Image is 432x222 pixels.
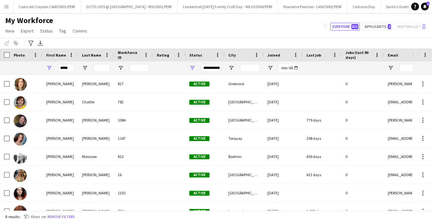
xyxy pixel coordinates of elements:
span: Active [189,173,209,177]
span: Active [189,209,209,214]
div: [PERSON_NAME] [78,129,114,147]
div: Torquay [224,129,263,147]
div: [DATE] [263,75,303,93]
div: 631 days [303,166,342,184]
div: [DATE] [263,166,303,184]
div: 782 [114,93,153,111]
span: Last job [306,53,321,58]
div: Bodmin [224,148,263,165]
div: [PERSON_NAME] [42,111,78,129]
div: 659 days [303,148,342,165]
div: 1084 [114,111,153,129]
button: Open Filter Menu [82,65,88,71]
div: [PERSON_NAME] [42,75,78,93]
span: 2 [426,2,429,6]
div: 0 [342,202,384,220]
button: Open Filter Menu [388,65,394,71]
div: 817 [114,75,153,93]
app-action-btn: Advanced filters [27,39,35,47]
button: Leadenhall [DATE] Family Craft Day - 40LH25004/PERF [178,0,278,13]
div: [PERSON_NAME] [42,129,78,147]
input: Workforce ID Filter Input [129,64,149,72]
div: [PERSON_NAME] [78,111,114,129]
button: Pawsome Pooches - LAN25003/PERF [278,0,347,13]
span: Tag [59,28,66,34]
span: 2 filters set [28,214,46,219]
div: [PERSON_NAME] [78,202,114,220]
button: Applicants2 [362,23,392,31]
span: Active [189,82,209,86]
div: 298 days [303,129,342,147]
div: [GEOGRAPHIC_DATA] [224,93,263,111]
button: Costa del Croydon C&W25003/PERF [13,0,81,13]
span: Last Name [82,53,101,58]
span: Email [388,53,398,58]
img: Emily Hunter-Welling [14,133,27,146]
div: 1147 [114,129,153,147]
div: 1335 [114,184,153,202]
span: City [228,53,236,58]
img: Emily Davis [14,114,27,127]
div: [DATE] [263,148,303,165]
div: Langport [224,202,263,220]
div: [PERSON_NAME] [42,93,78,111]
div: [PERSON_NAME] [42,184,78,202]
img: Emily Tietz [14,187,27,200]
button: Open Filter Menu [267,65,273,71]
button: Open Filter Menu [118,65,124,71]
img: Emily Morozow [14,151,27,164]
div: [DATE] [263,202,303,220]
span: Export [21,28,34,34]
div: 779 days [303,111,342,129]
span: 815 [351,24,358,29]
span: Active [189,100,209,105]
div: [PERSON_NAME] [42,202,78,220]
button: Everyone815 [330,23,360,31]
div: 0 [342,148,384,165]
span: My Workforce [5,16,53,25]
div: Chattle [78,93,114,111]
a: 2 [421,3,429,10]
div: 0 [342,93,384,111]
img: Emily Ashton [14,78,27,91]
div: Morozow [78,148,114,165]
div: 0 [342,166,384,184]
div: Greenock [224,75,263,93]
span: Status [40,28,53,34]
div: [PERSON_NAME] [78,166,114,184]
a: Status [37,27,55,35]
span: First Name [46,53,66,58]
div: 0 [342,129,384,147]
span: Active [189,191,209,196]
span: 2 [388,24,391,29]
div: [PERSON_NAME] [78,75,114,93]
div: [DATE] [263,111,303,129]
span: View [5,28,14,34]
input: Last Name Filter Input [94,64,110,72]
button: Remove filters [46,213,76,220]
span: Active [189,154,209,159]
input: City Filter Input [240,64,260,72]
div: [DATE] [263,129,303,147]
img: Emily Chattle [14,96,27,109]
div: 26 [114,166,153,184]
a: Tag [57,27,69,35]
span: Status [189,53,202,58]
span: Comms [73,28,87,34]
div: 1,090 days [303,202,342,220]
span: Active [189,118,209,123]
div: 813 [114,148,153,165]
span: Rating [157,53,169,58]
div: [PERSON_NAME] [42,148,78,165]
span: Workforce ID [118,50,141,60]
button: DOTD 2025 @ [GEOGRAPHIC_DATA] - MS25001/PERF [81,0,178,13]
span: Jobs (last 90 days) [345,50,372,60]
div: [DATE] [263,184,303,202]
div: [GEOGRAPHIC_DATA] [224,166,263,184]
div: [PERSON_NAME] [78,184,114,202]
a: Comms [70,27,90,35]
a: Export [18,27,36,35]
app-action-btn: Export XLSX [36,39,44,47]
img: Emily Wren [14,205,27,218]
div: [GEOGRAPHIC_DATA] [224,184,263,202]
